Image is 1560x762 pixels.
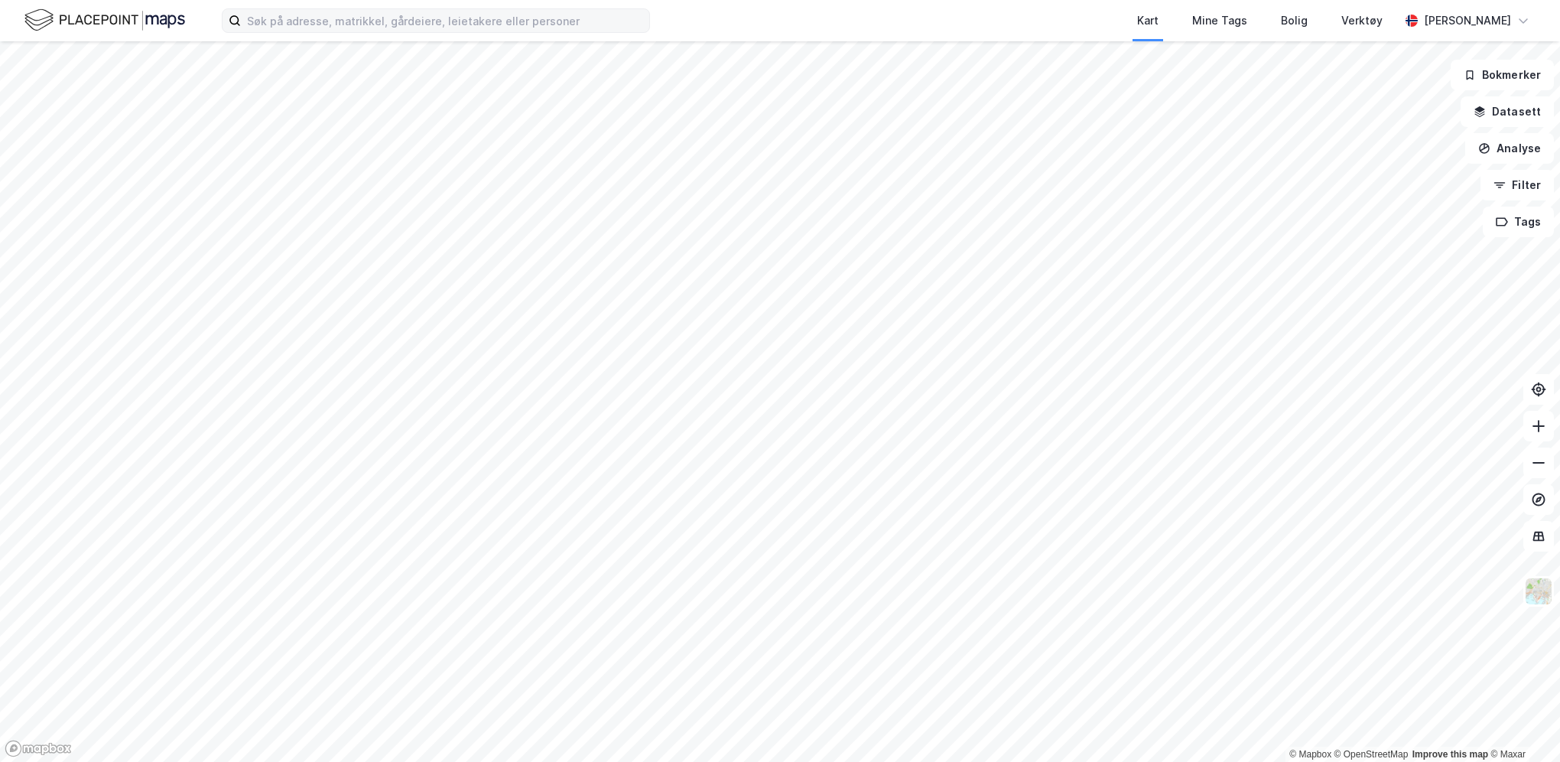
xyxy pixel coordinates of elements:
div: Verktøy [1341,11,1383,30]
button: Analyse [1465,133,1554,164]
div: [PERSON_NAME] [1424,11,1511,30]
a: Mapbox homepage [5,740,72,757]
a: Mapbox [1289,749,1331,760]
a: Improve this map [1412,749,1488,760]
a: OpenStreetMap [1334,749,1409,760]
img: logo.f888ab2527a4732fd821a326f86c7f29.svg [24,7,185,34]
button: Tags [1483,207,1554,237]
img: Z [1524,577,1553,606]
input: Søk på adresse, matrikkel, gårdeiere, leietakere eller personer [241,9,649,32]
div: Kart [1137,11,1159,30]
button: Filter [1480,170,1554,200]
div: Bolig [1281,11,1308,30]
div: Mine Tags [1192,11,1247,30]
div: Kontrollprogram for chat [1484,689,1560,762]
button: Datasett [1461,96,1554,127]
button: Bokmerker [1451,60,1554,90]
iframe: Chat Widget [1484,689,1560,762]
